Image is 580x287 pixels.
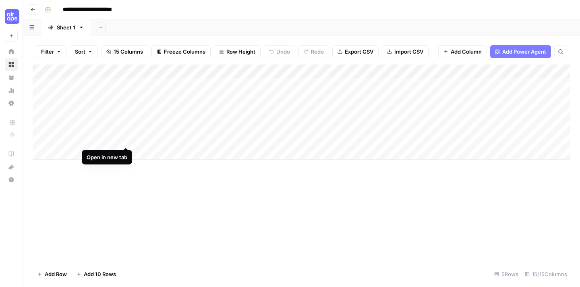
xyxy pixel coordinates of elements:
[5,6,18,27] button: Workspace: Cohort 5
[5,97,18,110] a: Settings
[311,48,324,56] span: Redo
[382,45,429,58] button: Import CSV
[164,48,205,56] span: Freeze Columns
[41,19,91,35] a: Sheet 1
[57,23,75,31] div: Sheet 1
[36,45,66,58] button: Filter
[332,45,379,58] button: Export CSV
[298,45,329,58] button: Redo
[490,45,551,58] button: Add Power Agent
[5,84,18,97] a: Usage
[87,153,127,161] div: Open in new tab
[491,268,522,281] div: 5 Rows
[226,48,255,56] span: Row Height
[5,71,18,84] a: Your Data
[345,48,373,56] span: Export CSV
[45,270,67,278] span: Add Row
[5,148,18,160] a: AirOps Academy
[264,45,295,58] button: Undo
[276,48,290,56] span: Undo
[75,48,85,56] span: Sort
[72,268,121,281] button: Add 10 Rows
[5,161,17,173] div: What's new?
[151,45,211,58] button: Freeze Columns
[394,48,423,56] span: Import CSV
[5,9,19,24] img: Cohort 5 Logo
[41,48,54,56] span: Filter
[101,45,148,58] button: 15 Columns
[70,45,98,58] button: Sort
[438,45,487,58] button: Add Column
[214,45,261,58] button: Row Height
[5,58,18,71] a: Browse
[114,48,143,56] span: 15 Columns
[502,48,546,56] span: Add Power Agent
[451,48,482,56] span: Add Column
[5,45,18,58] a: Home
[33,268,72,281] button: Add Row
[5,160,18,173] button: What's new?
[522,268,570,281] div: 15/15 Columns
[84,270,116,278] span: Add 10 Rows
[5,173,18,186] button: Help + Support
